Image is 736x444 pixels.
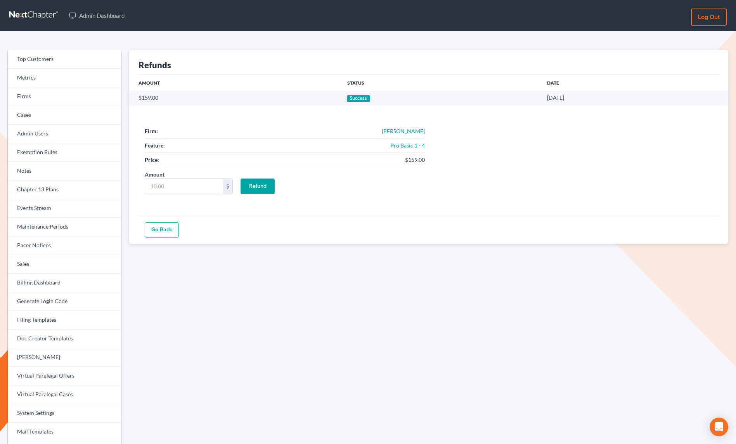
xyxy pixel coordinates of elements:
th: Status [341,75,541,90]
div: $159.00 [405,156,425,164]
a: Events Stream [8,199,121,218]
a: Generate Login Code [8,292,121,311]
a: [PERSON_NAME] [382,128,425,134]
strong: Firm: [145,128,158,134]
div: Open Intercom Messenger [710,418,728,436]
input: Refund [241,179,275,194]
div: Success [347,95,370,102]
a: Doc Creator Templates [8,330,121,348]
a: Exemption Rules [8,143,121,162]
td: [DATE] [541,90,728,105]
a: Admin Dashboard [65,9,128,23]
a: Pacer Notices [8,236,121,255]
a: Metrics [8,69,121,87]
a: Billing Dashboard [8,274,121,292]
input: 10.00 [145,179,223,194]
a: Mail Templates [8,423,121,441]
a: Firms [8,87,121,106]
th: Date [541,75,728,90]
div: Refunds [139,59,171,71]
a: Maintenance Periods [8,218,121,236]
a: Chapter 13 Plans [8,180,121,199]
a: Admin Users [8,125,121,143]
strong: Feature: [145,142,165,149]
a: Filing Templates [8,311,121,330]
strong: Price: [145,156,159,163]
a: System Settings [8,404,121,423]
label: Amount [145,170,165,179]
a: Virtual Paralegal Offers [8,367,121,385]
a: Go Back [145,222,179,238]
a: Top Customers [8,50,121,69]
div: $ [223,179,232,194]
a: Notes [8,162,121,180]
a: Pro Basic 1 - 4 [390,142,425,149]
a: [PERSON_NAME] [8,348,121,367]
a: Virtual Paralegal Cases [8,385,121,404]
a: Sales [8,255,121,274]
th: Amount [129,75,341,90]
a: Cases [8,106,121,125]
a: Log out [691,9,727,26]
td: $159.00 [129,90,341,105]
